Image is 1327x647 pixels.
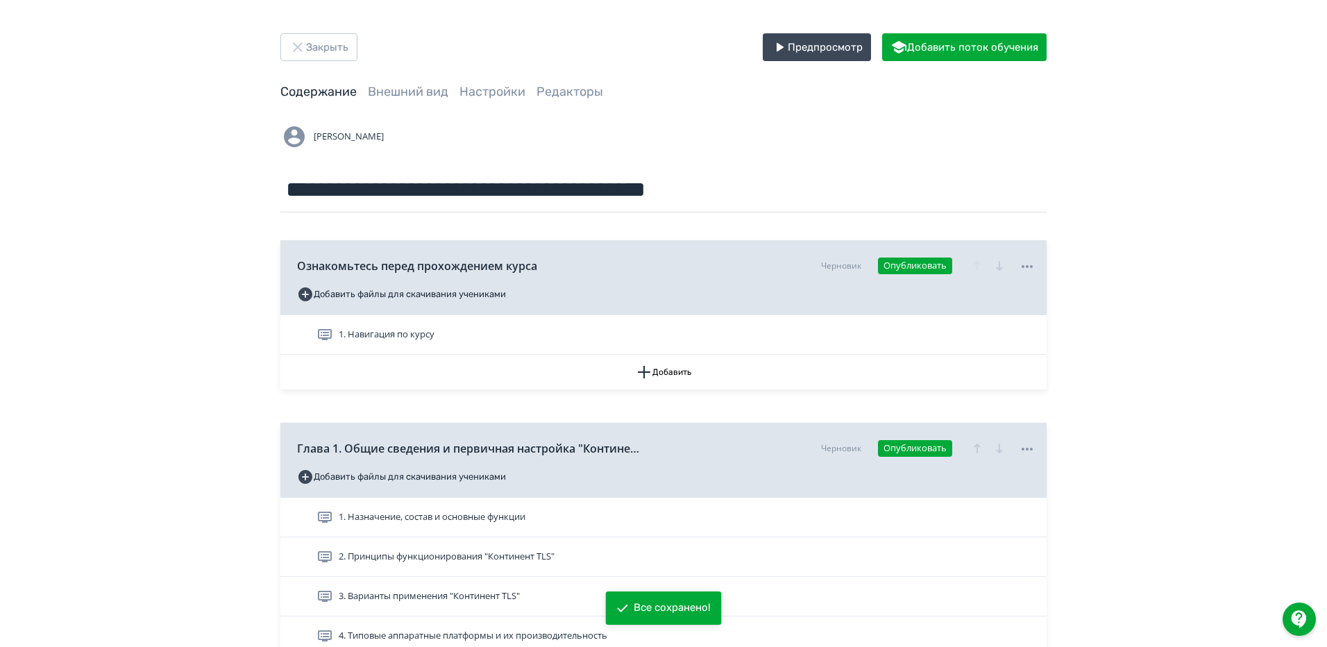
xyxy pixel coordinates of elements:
button: Опубликовать [878,258,952,274]
a: Внешний вид [368,84,448,99]
span: [PERSON_NAME] [314,130,384,144]
button: Предпросмотр [763,33,871,61]
a: Содержание [280,84,357,99]
span: Глава 1. Общие сведения и первичная настройка "Континент TLS" [297,440,644,457]
span: 4. Типовые аппаратные платформы и их производительность [339,629,607,643]
button: Добавить файлы для скачивания учениками [297,283,506,305]
div: 2. Принципы функционирования "Континент TLS" [280,537,1047,577]
a: Настройки [459,84,525,99]
button: Добавить поток обучения [882,33,1047,61]
a: Редакторы [536,84,603,99]
button: Добавить файлы для скачивания учениками [297,466,506,488]
div: Черновик [821,260,861,272]
div: 3. Варианты применения "Континент TLS" [280,577,1047,616]
div: Все сохранено! [634,601,711,615]
div: 1. Навигация по курсу [280,315,1047,355]
span: 3. Варианты применения "Континент TLS" [339,589,520,603]
button: Закрыть [280,33,357,61]
span: 1. Навигация по курсу [339,328,434,342]
span: Ознакомьтесь перед прохождением курса [297,258,537,274]
div: Черновик [821,442,861,455]
button: Опубликовать [878,440,952,457]
button: Добавить [280,355,1047,389]
div: 1. Назначение, состав и основные функции [280,498,1047,537]
span: 1. Назначение, состав и основные функции [339,510,525,524]
span: 2. Принципы функционирования "Континент TLS" [339,550,555,564]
